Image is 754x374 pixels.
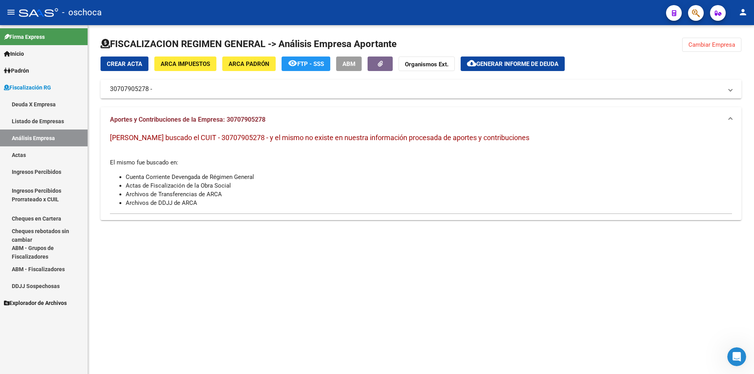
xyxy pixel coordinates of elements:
mat-expansion-panel-header: Aportes y Contribuciones de la Empresa: 30707905278 [101,107,741,132]
button: Generar informe de deuda [461,57,565,71]
mat-icon: cloud_download [467,58,476,68]
button: Crear Acta [101,57,148,71]
iframe: Intercom live chat [727,347,746,366]
div: El mismo fue buscado en: [110,132,732,207]
button: ARCA Impuestos [154,57,216,71]
div: Aportes y Contribuciones de la Empresa: 30707905278 [101,132,741,220]
span: ARCA Padrón [229,60,269,68]
mat-icon: person [738,7,748,17]
h1: FISCALIZACION REGIMEN GENERAL -> Análisis Empresa Aportante [101,38,397,50]
button: Cambiar Empresa [682,38,741,52]
span: FTP - SSS [297,60,324,68]
strong: Organismos Ext. [405,61,448,68]
span: Explorador de Archivos [4,299,67,307]
mat-icon: remove_red_eye [288,58,297,68]
span: ABM [342,60,355,68]
span: Generar informe de deuda [476,60,558,68]
span: ARCA Impuestos [161,60,210,68]
button: FTP - SSS [282,57,330,71]
mat-icon: menu [6,7,16,17]
span: Firma Express [4,33,45,41]
span: - oschoca [62,4,102,21]
li: Archivos de DDJJ de ARCA [126,199,732,207]
button: ARCA Padrón [222,57,276,71]
span: Cambiar Empresa [688,41,735,48]
li: Archivos de Transferencias de ARCA [126,190,732,199]
span: Padrón [4,66,29,75]
mat-expansion-panel-header: 30707905278 - [101,80,741,99]
span: Crear Acta [107,60,142,68]
span: Fiscalización RG [4,83,51,92]
li: Cuenta Corriente Devengada de Régimen General [126,173,732,181]
span: Inicio [4,49,24,58]
button: Organismos Ext. [399,57,455,71]
span: Aportes y Contribuciones de la Empresa: 30707905278 [110,116,265,123]
span: [PERSON_NAME] buscado el CUIT - 30707905278 - y el mismo no existe en nuestra información procesa... [110,133,529,142]
mat-panel-title: 30707905278 - [110,85,723,93]
li: Actas de Fiscalización de la Obra Social [126,181,732,190]
button: ABM [336,57,362,71]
